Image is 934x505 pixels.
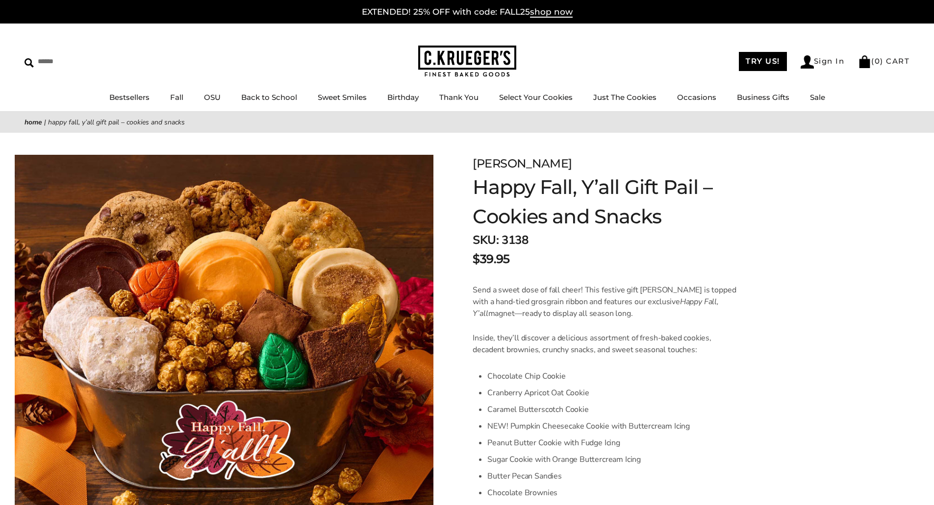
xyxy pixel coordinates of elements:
a: TRY US! [739,52,787,71]
span: 3138 [502,232,528,248]
a: Home [25,118,42,127]
li: NEW! Pumpkin Cheesecake Cookie with Buttercream Icing [487,418,741,434]
a: OSU [204,93,221,102]
a: (0) CART [858,56,909,66]
a: Sale [810,93,825,102]
div: [PERSON_NAME] [473,155,785,172]
strong: SKU: [473,232,499,248]
a: Sign In [801,55,845,69]
a: Just The Cookies [593,93,656,102]
li: Cranberry Apricot Oat Cookie [487,385,741,401]
a: Back to School [241,93,297,102]
a: Sweet Smiles [318,93,367,102]
a: Thank You [439,93,479,102]
span: | [44,118,46,127]
li: Butter Pecan Sandies [487,468,741,484]
img: Search [25,58,34,68]
a: Fall [170,93,183,102]
a: Birthday [387,93,419,102]
em: Happy Fall, Y’all [473,296,719,319]
a: Select Your Cookies [499,93,573,102]
li: Chocolate Chip Cookie [487,368,741,385]
span: Happy Fall, Y’all Gift Pail – Cookies and Snacks [48,118,185,127]
li: Caramel Butterscotch Cookie [487,401,741,418]
p: Inside, they’ll discover a delicious assortment of fresh-baked cookies, decadent brownies, crunch... [473,332,741,356]
a: Business Gifts [737,93,789,102]
span: $39.95 [473,250,509,268]
a: EXTENDED! 25% OFF with code: FALL25shop now [362,7,573,18]
nav: breadcrumbs [25,117,909,128]
img: C.KRUEGER'S [418,46,516,77]
li: Sugar Cookie with Orange Buttercream Icing [487,451,741,468]
li: Peanut Butter Cookie with Fudge Icing [487,434,741,451]
span: shop now [530,7,573,18]
input: Search [25,54,141,69]
li: Chocolate Brownies [487,484,741,501]
a: Bestsellers [109,93,150,102]
a: Occasions [677,93,716,102]
h1: Happy Fall, Y’all Gift Pail – Cookies and Snacks [473,172,785,231]
img: Bag [858,55,871,68]
span: 0 [875,56,881,66]
img: Account [801,55,814,69]
p: Send a sweet dose of fall cheer! This festive gift [PERSON_NAME] is topped with a hand-tied grosg... [473,284,741,319]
